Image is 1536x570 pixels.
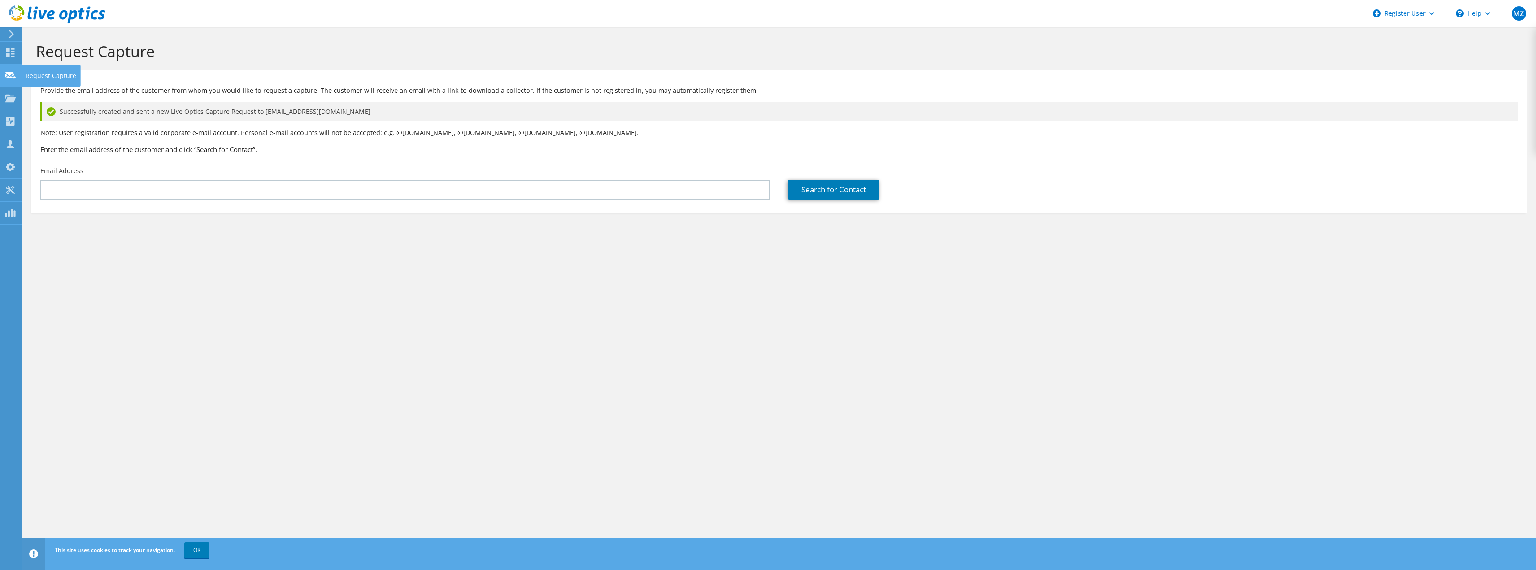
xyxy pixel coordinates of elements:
[184,542,209,558] a: OK
[788,180,879,200] a: Search for Contact
[40,144,1518,154] h3: Enter the email address of the customer and click “Search for Contact”.
[60,107,370,117] span: Successfully created and sent a new Live Optics Capture Request to [EMAIL_ADDRESS][DOMAIN_NAME]
[21,65,81,87] div: Request Capture
[40,166,83,175] label: Email Address
[55,546,175,554] span: This site uses cookies to track your navigation.
[36,42,1518,61] h1: Request Capture
[1456,9,1464,17] svg: \n
[40,86,1518,96] p: Provide the email address of the customer from whom you would like to request a capture. The cust...
[1512,6,1526,21] span: MZ
[40,128,1518,138] p: Note: User registration requires a valid corporate e-mail account. Personal e-mail accounts will ...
